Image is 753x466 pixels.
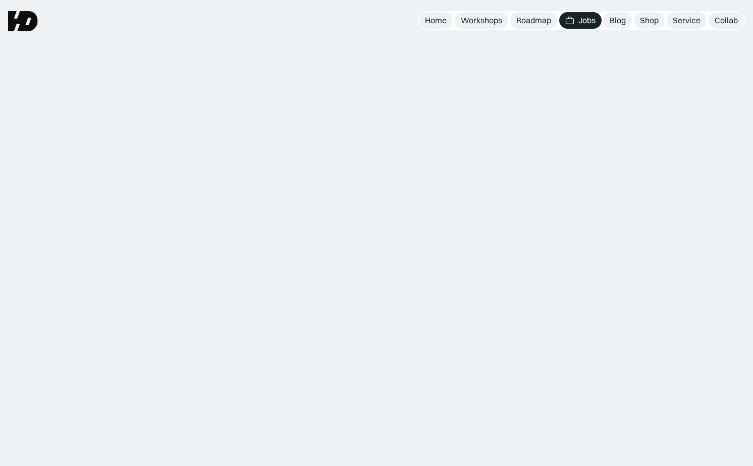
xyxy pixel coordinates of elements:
[419,12,453,29] a: Home
[634,12,665,29] a: Shop
[510,12,557,29] a: Roadmap
[516,15,551,26] div: Roadmap
[578,15,596,26] div: Jobs
[559,12,602,29] a: Jobs
[673,15,701,26] div: Service
[640,15,659,26] div: Shop
[461,15,502,26] div: Workshops
[709,12,744,29] a: Collab
[604,12,632,29] a: Blog
[425,15,447,26] div: Home
[667,12,707,29] a: Service
[715,15,738,26] div: Collab
[610,15,626,26] div: Blog
[455,12,508,29] a: Workshops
